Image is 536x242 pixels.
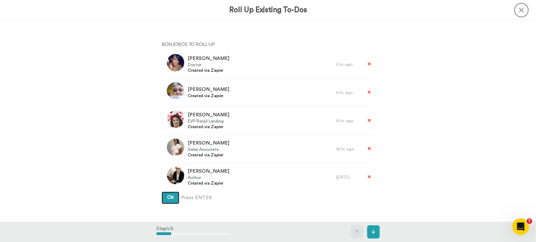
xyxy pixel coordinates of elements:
button: Ok [162,192,179,204]
span: Created via Zapier [188,124,229,130]
span: [PERSON_NAME] [188,55,229,62]
span: [PERSON_NAME] [188,140,229,147]
span: Created via Zapier [188,93,229,99]
div: [DATE] [336,174,360,180]
div: 15 hr. ago [336,118,360,124]
span: 7 [527,218,532,224]
span: [PERSON_NAME] [188,168,229,175]
span: [PERSON_NAME] [188,86,229,93]
span: EVP Retail Lending [188,118,229,124]
span: Press ENTER [181,194,212,201]
h4: Bonjoros To Roll Up [162,41,374,47]
div: 2 hr. ago [336,62,360,67]
div: 8 hr. ago [336,90,360,95]
div: 16 hr. ago [336,146,360,152]
img: 7eb237a8-db42-4579-a6e0-96452eafd14b.jpg [167,82,184,100]
span: Author [188,175,229,180]
span: Sales Associate [188,147,229,152]
div: Step 1 / 5 [156,222,231,242]
img: e33c80b6-4990-4876-8477-a094370a68c6.jpg [167,139,184,156]
img: 8fc5d0e7-3194-4bff-820a-deabc04a1625.jpg [167,54,184,71]
span: Created via Zapier [188,180,229,186]
span: Ok [167,195,174,200]
span: [PERSON_NAME] [188,111,229,118]
h3: Roll Up Existing To-Dos [229,6,307,14]
img: dfb66d5c-b145-4589-bfcd-3f2266b577bf.jpg [167,167,184,184]
span: Created via Zapier [188,152,229,158]
span: Doctor [188,62,229,68]
img: 3f9fe57d-7a7c-4490-a038-d0e070346a6f.jpg [167,110,184,128]
span: Created via Zapier [188,68,229,73]
iframe: Intercom live chat [512,218,529,235]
